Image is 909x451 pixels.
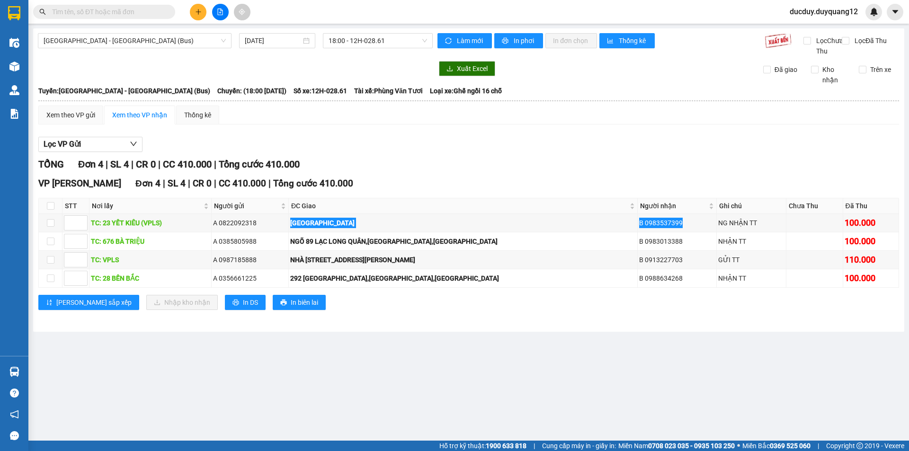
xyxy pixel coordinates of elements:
[136,159,156,170] span: CR 0
[640,201,707,211] span: Người nhận
[648,442,735,450] strong: 0708 023 035 - 0935 103 250
[91,218,210,228] div: TC: 23 YẾT KIÊU (VPLS)
[110,159,129,170] span: SL 4
[232,299,239,307] span: printer
[44,34,226,48] span: Lạng Sơn - Hà Nội (Bus)
[718,218,784,228] div: NG NHẬN TT
[91,273,210,283] div: TC: 28 BẾN BẮC
[212,4,229,20] button: file-add
[213,255,287,265] div: A 0987185888
[8,6,20,20] img: logo-vxr
[639,273,715,283] div: B 0988634268
[812,35,845,56] span: Lọc Chưa Thu
[9,367,19,377] img: warehouse-icon
[217,9,223,15] span: file-add
[219,178,266,189] span: CC 410.000
[845,253,897,266] div: 110.000
[290,218,636,228] div: [GEOGRAPHIC_DATA]
[290,236,636,247] div: NGÕ 89 LẠC LONG QUÂN,[GEOGRAPHIC_DATA],[GEOGRAPHIC_DATA]
[870,8,878,16] img: icon-new-feature
[514,35,535,46] span: In phơi
[891,8,900,16] span: caret-down
[742,441,811,451] span: Miền Bắc
[10,389,19,398] span: question-circle
[639,218,715,228] div: B 0983537399
[195,9,202,15] span: plus
[214,159,216,170] span: |
[9,85,19,95] img: warehouse-icon
[106,159,108,170] span: |
[718,236,784,247] div: NHẬN TT
[765,33,792,48] img: 9k=
[91,255,210,265] div: TC: VPLS
[607,37,615,45] span: bar-chart
[245,35,301,46] input: 12/09/2025
[534,441,535,451] span: |
[225,295,266,310] button: printerIn DS
[818,441,819,451] span: |
[193,178,212,189] span: CR 0
[819,64,852,85] span: Kho nhận
[439,441,526,451] span: Hỗ trợ kỹ thuật:
[135,178,160,189] span: Đơn 4
[214,178,216,189] span: |
[9,109,19,119] img: solution-icon
[38,159,64,170] span: TỔNG
[239,9,245,15] span: aim
[131,159,134,170] span: |
[268,178,271,189] span: |
[294,86,347,96] span: Số xe: 12H-028.61
[78,159,103,170] span: Đơn 4
[9,38,19,48] img: warehouse-icon
[91,236,210,247] div: TC: 676 BÀ TRIỆU
[38,295,139,310] button: sort-ascending[PERSON_NAME] sắp xếp
[243,297,258,308] span: In DS
[38,87,210,95] b: Tuyến: [GEOGRAPHIC_DATA] - [GEOGRAPHIC_DATA] (Bus)
[851,35,888,46] span: Lọc Đã Thu
[168,178,186,189] span: SL 4
[112,110,167,120] div: Xem theo VP nhận
[217,86,286,96] span: Chuyến: (18:00 [DATE])
[9,62,19,71] img: warehouse-icon
[457,63,488,74] span: Xuất Excel
[234,4,250,20] button: aim
[52,7,164,17] input: Tìm tên, số ĐT hoặc mã đơn
[845,235,897,248] div: 100.000
[599,33,655,48] button: bar-chartThống kê
[329,34,427,48] span: 18:00 - 12H-028.61
[445,37,453,45] span: sync
[130,140,137,148] span: down
[184,110,211,120] div: Thống kê
[718,255,784,265] div: GỬI TT
[619,35,647,46] span: Thống kê
[494,33,543,48] button: printerIn phơi
[163,178,165,189] span: |
[439,61,495,76] button: downloadXuất Excel
[437,33,492,48] button: syncLàm mới
[280,299,287,307] span: printer
[44,138,81,150] span: Lọc VP Gửi
[46,110,95,120] div: Xem theo VP gửi
[214,201,279,211] span: Người gửi
[887,4,903,20] button: caret-down
[618,441,735,451] span: Miền Nam
[786,198,843,214] th: Chưa Thu
[213,273,287,283] div: A 0356661225
[545,33,597,48] button: In đơn chọn
[163,159,212,170] span: CC 410.000
[62,198,89,214] th: STT
[10,431,19,440] span: message
[10,410,19,419] span: notification
[213,218,287,228] div: A 0822092318
[771,64,801,75] span: Đã giao
[542,441,616,451] span: Cung cấp máy in - giấy in:
[38,137,143,152] button: Lọc VP Gửi
[770,442,811,450] strong: 0369 525 060
[866,64,895,75] span: Trên xe
[158,159,160,170] span: |
[219,159,300,170] span: Tổng cước 410.000
[845,216,897,230] div: 100.000
[639,236,715,247] div: B 0983013388
[486,442,526,450] strong: 1900 633 818
[430,86,502,96] span: Loại xe: Ghế ngồi 16 chỗ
